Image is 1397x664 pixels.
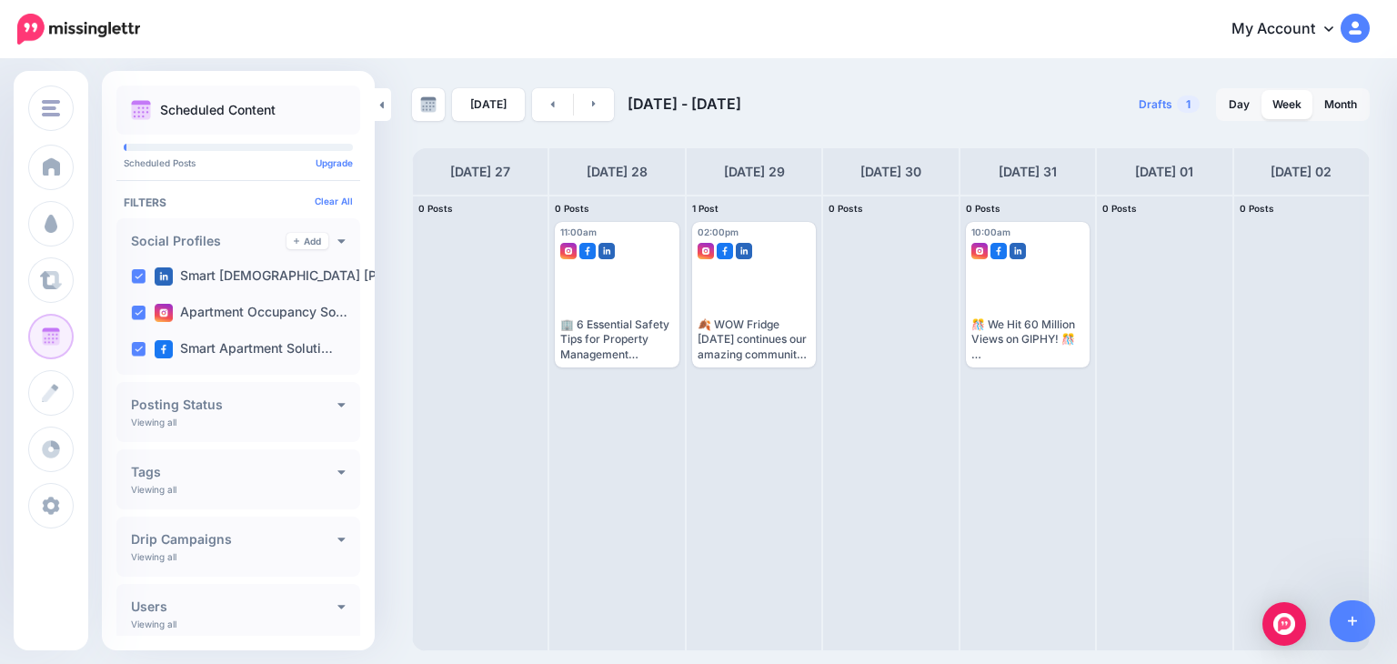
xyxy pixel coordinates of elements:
div: 🎊 We Hit 60 Million Views on GIPHY! 🎊 Our Smart Apartment Solutions GIPHY account recently reache... [971,317,1084,362]
img: linkedin-square.png [155,267,173,286]
h4: Posting Status [131,398,337,411]
span: [DATE] - [DATE] [628,95,741,113]
span: 1 [1177,96,1200,113]
p: Viewing all [131,551,176,562]
h4: Users [131,600,337,613]
img: calendar.png [131,100,151,120]
h4: Drip Campaigns [131,533,337,546]
a: Clear All [315,196,353,206]
span: 02:00pm [698,226,739,237]
img: menu.png [42,100,60,116]
img: facebook-square.png [155,340,173,358]
a: Add [286,233,328,249]
span: 0 Posts [418,203,453,214]
label: Smart [DEMOGRAPHIC_DATA] [PERSON_NAME]… [155,267,480,286]
h4: Tags [131,466,337,478]
h4: [DATE] 01 [1135,161,1193,183]
img: calendar-grey-darker.png [420,96,437,113]
a: [DATE] [452,88,525,121]
a: Upgrade [316,157,353,168]
h4: [DATE] 29 [724,161,785,183]
a: My Account [1213,7,1370,52]
h4: [DATE] 30 [860,161,921,183]
img: linkedin-square.png [598,243,615,259]
span: 0 Posts [966,203,1000,214]
label: Apartment Occupancy So… [155,304,347,322]
span: 10:00am [971,226,1010,237]
p: Viewing all [131,484,176,495]
a: Drafts1 [1128,88,1211,121]
h4: Social Profiles [131,235,286,247]
img: instagram-square.png [971,243,988,259]
label: Smart Apartment Soluti… [155,340,333,358]
a: Month [1313,90,1368,119]
h4: [DATE] 31 [999,161,1057,183]
h4: [DATE] 02 [1271,161,1332,183]
img: facebook-square.png [717,243,733,259]
img: instagram-square.png [698,243,714,259]
p: Viewing all [131,619,176,629]
div: 🏢 6 Essential Safety Tips for Property Management Professionals 🔐 Creating a secure work environm... [560,317,673,362]
p: Viewing all [131,417,176,428]
img: instagram-square.png [155,304,173,322]
span: 0 Posts [555,203,589,214]
span: Drafts [1139,99,1172,110]
img: Missinglettr [17,14,140,45]
h4: [DATE] 28 [587,161,648,183]
img: facebook-square.png [990,243,1007,259]
h4: Filters [124,196,353,209]
img: facebook-square.png [579,243,596,259]
div: Open Intercom Messenger [1262,602,1306,646]
span: 0 Posts [829,203,863,214]
div: 🍂 WOW Fridge [DATE] continues our amazing community spotlights! 🥤 Discover another incredible pro... [698,317,810,362]
span: 1 Post [692,203,719,214]
p: Scheduled Content [160,104,276,116]
img: instagram-square.png [560,243,577,259]
span: 11:00am [560,226,597,237]
span: 0 Posts [1102,203,1137,214]
a: Week [1261,90,1312,119]
h4: [DATE] 27 [450,161,510,183]
img: linkedin-square.png [1010,243,1026,259]
p: Scheduled Posts [124,158,353,167]
img: linkedin-square.png [736,243,752,259]
span: 0 Posts [1240,203,1274,214]
a: Day [1218,90,1261,119]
